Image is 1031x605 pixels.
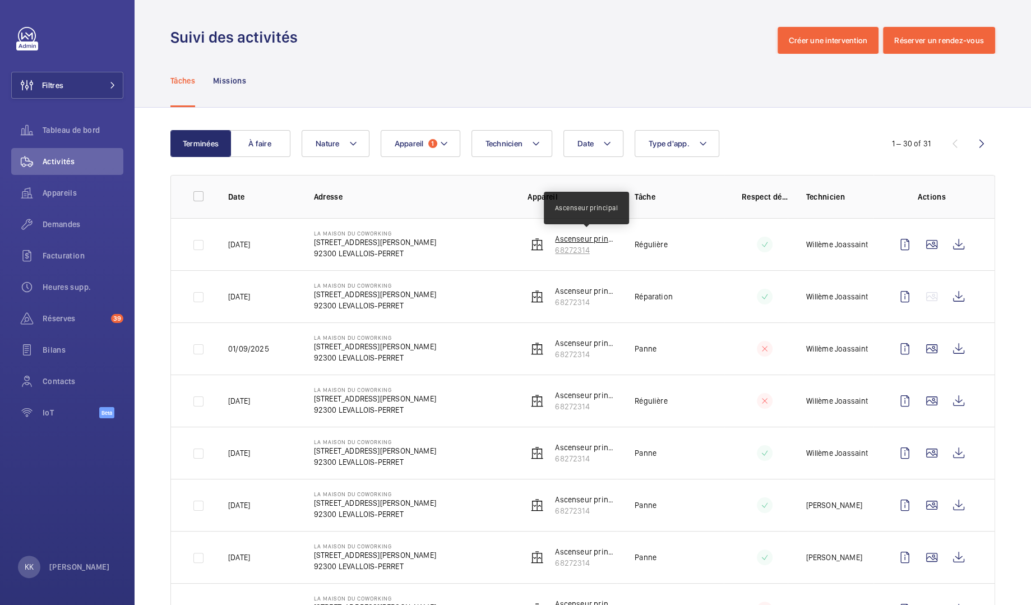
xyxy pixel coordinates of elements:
[228,291,250,302] p: [DATE]
[228,191,296,202] p: Date
[635,395,668,407] p: Régulière
[555,557,617,569] p: 68272314
[314,491,436,497] p: La Maison du Coworking
[43,250,123,261] span: Facturation
[111,314,123,323] span: 39
[530,498,544,512] img: elevator.svg
[635,130,719,157] button: Type d'app.
[555,233,617,244] p: Ascenseur principal
[25,561,34,572] p: KK
[471,130,553,157] button: Technicien
[314,549,436,561] p: [STREET_ADDRESS][PERSON_NAME]
[742,191,788,202] p: Respect délai
[228,239,250,250] p: [DATE]
[314,393,436,404] p: [STREET_ADDRESS][PERSON_NAME]
[555,285,617,297] p: Ascenseur principal
[806,291,868,302] p: Willème Joassaint
[892,138,931,149] div: 1 – 30 of 31
[43,281,123,293] span: Heures supp.
[635,343,656,354] p: Panne
[42,80,63,91] span: Filtres
[530,551,544,564] img: elevator.svg
[314,445,436,456] p: [STREET_ADDRESS][PERSON_NAME]
[806,500,862,511] p: [PERSON_NAME]
[486,139,523,148] span: Technicien
[314,438,436,445] p: La Maison du Coworking
[563,130,623,157] button: Date
[635,447,656,459] p: Panne
[314,386,436,393] p: La Maison du Coworking
[213,75,246,86] p: Missions
[43,187,123,198] span: Appareils
[170,75,195,86] p: Tâches
[806,447,868,459] p: Willème Joassaint
[228,447,250,459] p: [DATE]
[170,130,231,157] button: Terminées
[11,72,123,99] button: Filtres
[43,407,99,418] span: IoT
[806,191,873,202] p: Technicien
[883,27,995,54] button: Réserver un rendez-vous
[314,334,436,341] p: La Maison du Coworking
[555,297,617,308] p: 68272314
[555,505,617,516] p: 68272314
[302,130,369,157] button: Nature
[530,238,544,251] img: elevator.svg
[314,497,436,509] p: [STREET_ADDRESS][PERSON_NAME]
[555,349,617,360] p: 68272314
[649,139,690,148] span: Type d'app.
[314,230,436,237] p: La Maison du Coworking
[635,500,656,511] p: Panne
[314,300,436,311] p: 92300 LEVALLOIS-PERRET
[806,552,862,563] p: [PERSON_NAME]
[528,191,617,202] p: Appareil
[314,289,436,300] p: [STREET_ADDRESS][PERSON_NAME]
[43,344,123,355] span: Bilans
[314,191,510,202] p: Adresse
[228,395,250,407] p: [DATE]
[806,395,868,407] p: Willème Joassaint
[555,546,617,557] p: Ascenseur principal
[314,352,436,363] p: 92300 LEVALLOIS-PERRET
[314,561,436,572] p: 92300 LEVALLOIS-PERRET
[635,239,668,250] p: Régulière
[635,552,656,563] p: Panne
[170,27,304,48] h1: Suivi des activités
[314,282,436,289] p: La Maison du Coworking
[530,446,544,460] img: elevator.svg
[635,291,673,302] p: Réparation
[43,156,123,167] span: Activités
[230,130,290,157] button: À faire
[43,219,123,230] span: Demandes
[428,139,437,148] span: 1
[778,27,879,54] button: Créer une intervention
[314,341,436,352] p: [STREET_ADDRESS][PERSON_NAME]
[43,376,123,387] span: Contacts
[314,509,436,520] p: 92300 LEVALLOIS-PERRET
[555,442,617,453] p: Ascenseur principal
[316,139,340,148] span: Nature
[314,404,436,415] p: 92300 LEVALLOIS-PERRET
[806,239,868,250] p: Willème Joassaint
[381,130,460,157] button: Appareil1
[555,494,617,505] p: Ascenseur principal
[314,248,436,259] p: 92300 LEVALLOIS-PERRET
[43,124,123,136] span: Tableau de bord
[314,237,436,248] p: [STREET_ADDRESS][PERSON_NAME]
[49,561,110,572] p: [PERSON_NAME]
[555,401,617,412] p: 68272314
[314,595,436,602] p: La Maison du Coworking
[555,244,617,256] p: 68272314
[577,139,594,148] span: Date
[314,543,436,549] p: La Maison du Coworking
[530,290,544,303] img: elevator.svg
[228,343,269,354] p: 01/09/2025
[228,552,250,563] p: [DATE]
[43,313,107,324] span: Réserves
[635,191,724,202] p: Tâche
[555,338,617,349] p: Ascenseur principal
[555,390,617,401] p: Ascenseur principal
[314,456,436,468] p: 92300 LEVALLOIS-PERRET
[555,203,618,213] p: Ascenseur principal
[555,453,617,464] p: 68272314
